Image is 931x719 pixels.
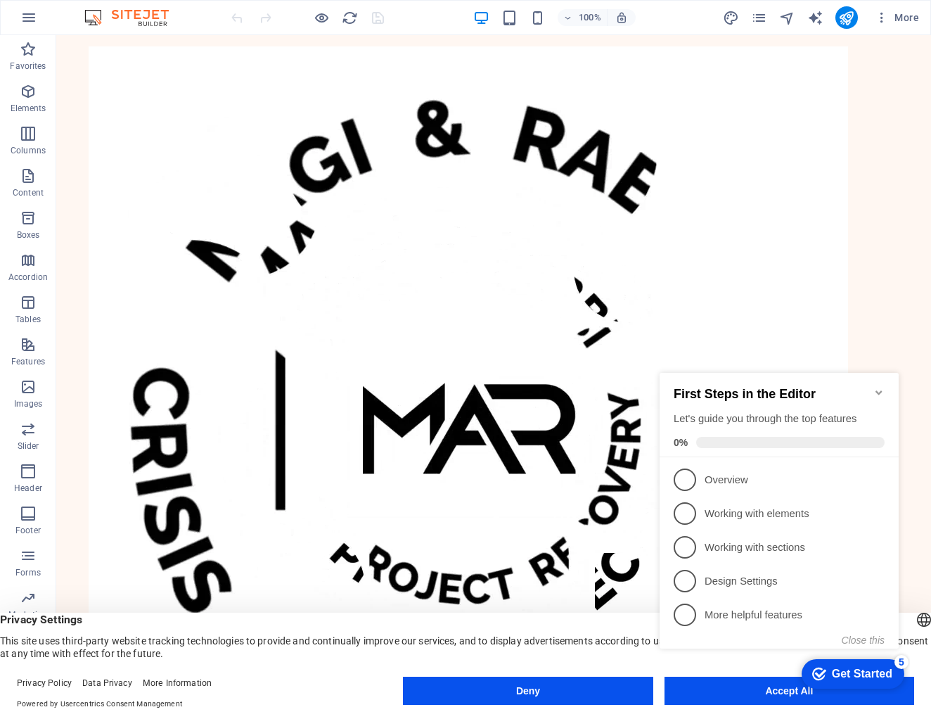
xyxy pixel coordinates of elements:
[11,356,45,367] p: Features
[869,6,925,29] button: More
[17,229,40,241] p: Boxes
[15,567,41,578] p: Forms
[81,9,186,26] img: Editor Logo
[751,10,767,26] i: Pages (Ctrl+Alt+S)
[6,144,245,177] li: Working with elements
[723,9,740,26] button: design
[807,10,823,26] i: AI Writer
[838,10,854,26] i: Publish
[51,120,219,134] p: Overview
[148,306,250,336] div: Get Started 5 items remaining, 0% complete
[51,255,219,269] p: More helpful features
[807,9,824,26] button: text_generator
[341,9,358,26] button: reload
[20,34,231,49] h2: First Steps in the Editor
[219,34,231,45] div: Minimize checklist
[15,314,41,325] p: Tables
[6,245,245,279] li: More helpful features
[51,153,219,168] p: Working with elements
[779,10,795,26] i: Navigator
[13,187,44,198] p: Content
[8,609,47,621] p: Marketing
[751,9,768,26] button: pages
[240,302,255,316] div: 5
[14,483,42,494] p: Header
[313,9,330,26] button: Click here to leave preview mode and continue editing
[875,11,919,25] span: More
[342,10,358,26] i: Reload page
[579,9,601,26] h6: 100%
[723,10,739,26] i: Design (Ctrl+Alt+Y)
[779,9,796,26] button: navigator
[615,11,628,24] i: On resize automatically adjust zoom level to fit chosen device.
[14,398,43,409] p: Images
[188,281,231,293] button: Close this
[20,84,42,95] span: 0%
[11,145,46,156] p: Columns
[18,440,39,452] p: Slider
[835,6,858,29] button: publish
[6,177,245,211] li: Working with sections
[10,61,46,72] p: Favorites
[558,9,608,26] button: 100%
[6,110,245,144] li: Overview
[15,525,41,536] p: Footer
[178,314,238,327] div: Get Started
[20,58,231,73] div: Let's guide you through the top features
[51,187,219,202] p: Working with sections
[6,211,245,245] li: Design Settings
[11,103,46,114] p: Elements
[8,272,48,283] p: Accordion
[51,221,219,236] p: Design Settings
